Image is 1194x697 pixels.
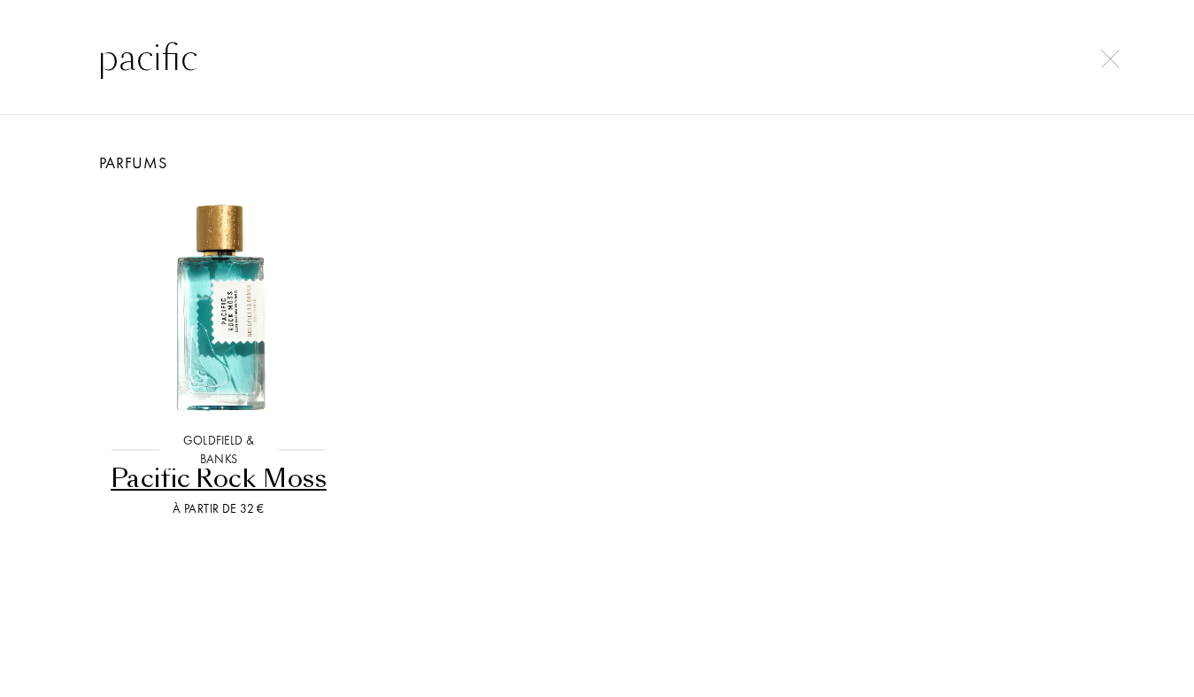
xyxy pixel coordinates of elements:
[100,500,338,518] div: À partir de 32 €
[105,194,333,422] img: Pacific Rock Moss
[100,461,338,496] div: Pacific Rock Moss
[62,31,1133,84] input: Rechercher
[159,431,279,469] div: Goldfield & Banks
[80,151,1115,174] div: Parfums
[93,174,345,540] a: Pacific Rock MossGoldfield & BanksPacific Rock MossÀ partir de 32 €
[1101,50,1120,68] img: cross.svg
